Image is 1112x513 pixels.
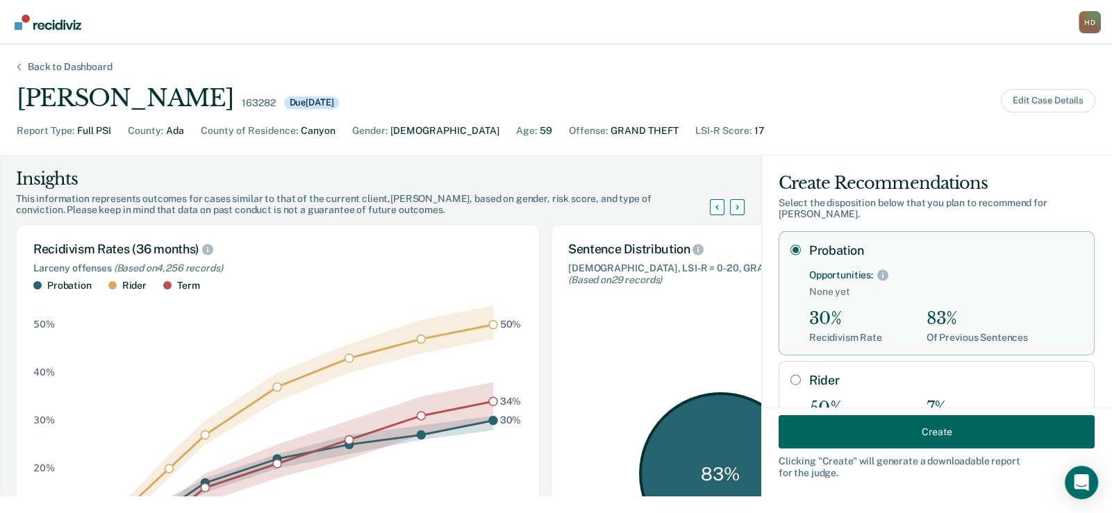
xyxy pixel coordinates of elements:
[809,373,1083,388] label: Rider
[128,124,163,138] div: County :
[201,124,298,138] div: County of Residence :
[695,124,752,138] div: LSI-R Score :
[779,172,1095,194] div: Create Recommendations
[301,124,335,138] div: Canyon
[568,262,868,286] div: [DEMOGRAPHIC_DATA], LSI-R = 0-20, GRAND THEFT offenses
[33,242,522,257] div: Recidivism Rates (36 months)
[166,124,184,138] div: Ada
[15,15,81,30] img: Recidiviz
[17,84,233,112] div: [PERSON_NAME]
[779,415,1095,448] button: Create
[1079,11,1101,33] div: H D
[500,395,522,406] text: 34%
[284,96,340,109] div: Due [DATE]
[33,262,522,274] div: Larceny offenses
[177,280,199,292] div: Term
[611,124,679,138] div: GRAND THEFT
[809,269,873,281] div: Opportunities:
[1079,11,1101,33] button: Profile dropdown button
[33,367,55,378] text: 40%
[242,97,275,109] div: 163282
[809,309,882,329] div: 30%
[516,124,537,138] div: Age :
[33,462,55,473] text: 20%
[500,319,522,330] text: 50%
[809,398,882,419] div: 50%
[809,332,882,344] div: Recidivism Rate
[16,168,727,190] div: Insights
[500,414,522,426] text: 30%
[11,61,129,73] div: Back to Dashboard
[1001,89,1095,112] button: Edit Case Details
[390,124,499,138] div: [DEMOGRAPHIC_DATA]
[568,242,868,257] div: Sentence Distribution
[809,243,1083,258] label: Probation
[809,286,1083,298] span: None yet
[1065,466,1098,499] div: Open Intercom Messenger
[569,124,608,138] div: Offense :
[352,124,388,138] div: Gender :
[33,414,55,426] text: 30%
[500,319,522,426] g: text
[114,262,223,274] span: (Based on 4,256 records )
[16,193,727,217] div: This information represents outcomes for cases similar to that of the current client, [PERSON_NAM...
[927,309,1028,329] div: 83%
[779,455,1095,479] div: Clicking " Create " will generate a downloadable report for the judge.
[927,332,1028,344] div: Of Previous Sentences
[540,124,552,138] div: 59
[47,280,92,292] div: Probation
[754,124,765,138] div: 17
[17,124,74,138] div: Report Type :
[33,319,55,330] text: 50%
[122,280,147,292] div: Rider
[77,124,111,138] div: Full PSI
[568,274,662,285] span: (Based on 29 records )
[927,398,1028,419] div: 7%
[779,197,1095,221] div: Select the disposition below that you plan to recommend for [PERSON_NAME] .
